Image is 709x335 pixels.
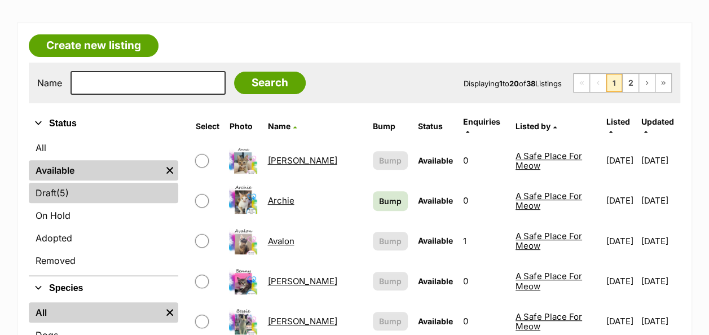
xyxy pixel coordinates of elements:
a: [PERSON_NAME] [267,316,337,327]
a: A Safe Place For Meow [516,271,582,291]
button: Bump [373,151,408,170]
a: Remove filter [161,302,178,323]
td: [DATE] [641,262,679,301]
a: On Hold [29,205,178,226]
span: Bump [379,155,402,166]
button: Bump [373,232,408,250]
button: Bump [373,312,408,330]
button: Status [29,116,178,131]
span: Listed [606,117,630,126]
a: A Safe Place For Meow [516,151,582,171]
span: First page [574,74,589,92]
span: Bump [379,315,402,327]
td: [DATE] [602,181,640,220]
td: [DATE] [602,141,640,180]
a: Enquiries [463,117,500,135]
a: Draft [29,183,178,203]
div: Status [29,135,178,275]
td: [DATE] [602,222,640,261]
span: Bump [379,235,402,247]
span: Available [418,236,453,245]
span: Previous page [590,74,606,92]
span: Name [267,121,290,131]
span: Page 1 [606,74,622,92]
a: Listed [606,117,630,135]
a: [PERSON_NAME] [267,155,337,166]
td: 1 [459,222,510,261]
a: A Safe Place For Meow [516,311,582,332]
th: Bump [368,113,412,140]
a: Archie [267,195,294,206]
a: A Safe Place For Meow [516,191,582,211]
span: Displaying to of Listings [464,79,562,88]
span: Listed by [516,121,551,131]
a: Avalon [267,236,294,246]
span: Available [418,196,453,205]
a: Last page [655,74,671,92]
a: Updated [641,117,674,135]
input: Search [234,72,306,94]
a: All [29,138,178,158]
a: Removed [29,250,178,271]
a: Adopted [29,228,178,248]
th: Photo [224,113,262,140]
td: 0 [459,181,510,220]
th: Status [413,113,457,140]
a: All [29,302,161,323]
td: 0 [459,141,510,180]
a: Listed by [516,121,557,131]
nav: Pagination [573,73,672,92]
td: [DATE] [641,222,679,261]
span: Available [418,316,453,326]
strong: 1 [499,79,503,88]
button: Species [29,281,178,296]
a: [PERSON_NAME] [267,276,337,286]
a: A Safe Place For Meow [516,231,582,251]
a: Next page [639,74,655,92]
strong: 38 [526,79,535,88]
span: Bump [379,275,402,287]
a: Name [267,121,296,131]
label: Name [37,78,62,88]
span: Available [418,276,453,286]
a: Available [29,160,161,180]
a: Remove filter [161,160,178,180]
td: [DATE] [641,181,679,220]
span: Available [418,156,453,165]
button: Bump [373,272,408,290]
span: translation missing: en.admin.listings.index.attributes.enquiries [463,117,500,126]
span: Updated [641,117,674,126]
a: Page 2 [623,74,638,92]
a: Create new listing [29,34,158,57]
td: [DATE] [602,262,640,301]
td: 0 [459,262,510,301]
span: (5) [56,186,69,200]
td: [DATE] [641,141,679,180]
th: Select [191,113,223,140]
span: Bump [379,195,402,207]
strong: 20 [509,79,519,88]
a: Bump [373,191,408,211]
